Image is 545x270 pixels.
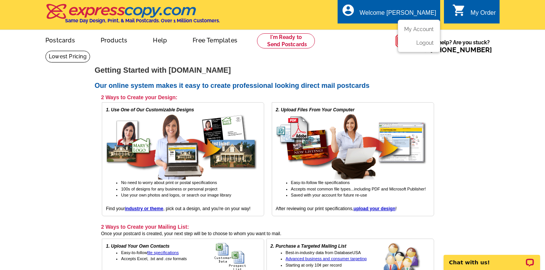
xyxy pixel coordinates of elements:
span: No need to worry about print or postal specifications [121,180,217,185]
span: Need help? Are you stuck? [417,39,496,54]
em: 2. Purchase a Targeted Mailing List [271,243,346,249]
i: shopping_cart [452,3,466,17]
em: 1. Upload Your Own Contacts [106,243,170,249]
span: Best-in-industry data from DatabaseUSA [286,250,361,255]
a: file specifications [147,250,179,255]
span: Saved with your account for future re-use [291,193,367,197]
a: Free Templates [181,31,249,48]
span: Accepts Excel, .txt and .csv formats [121,256,187,261]
em: 1. Use One of Our Customizable Designs [106,107,194,112]
img: help [395,30,417,52]
a: Help [141,31,179,48]
img: free online postcard designs [106,113,257,179]
a: shopping_cart My Order [452,8,496,18]
div: Welcome [PERSON_NAME] [360,9,436,20]
span: Call [417,46,492,54]
span: 100s of designs for any business or personal project [121,187,217,191]
div: My Order [470,9,496,20]
a: Logout [416,40,434,46]
span: After reviewing our print specifications, ! [276,206,397,211]
a: Same Day Design, Print, & Mail Postcards. Over 1 Million Customers. [45,9,220,23]
span: Find your , pick out a design, and you're on your way! [106,206,251,211]
h2: Our online system makes it easy to create professional looking direct mail postcards [95,82,450,90]
i: account_circle [341,3,355,17]
a: industry or theme [125,206,163,211]
h3: 2 Ways to Create your Design: [101,94,434,101]
a: Postcards [33,31,87,48]
span: Starting at only 10¢ per record [286,263,342,267]
a: upload your design [353,206,396,211]
span: Use your own photos and logos, or search our image library [121,193,231,197]
a: Products [89,31,140,48]
iframe: LiveChat chat widget [439,246,545,270]
a: Advanced business and consumer targeting [286,256,367,261]
a: My Account [404,26,434,32]
span: Easy-to-follow file specifications [291,180,350,185]
span: Accepts most common file types...including PDF and Microsoft Publisher! [291,187,426,191]
span: Easy-to-follow [121,250,179,255]
span: Once your postcard is created, your next step will be to choose to whom you want to mail. [101,231,281,236]
h1: Getting Started with [DOMAIN_NAME] [95,66,450,74]
img: upload your own design for free [276,113,427,179]
a: [PHONE_NUMBER] [430,46,492,54]
h3: 2 Ways to Create your Mailing List: [101,223,434,230]
h4: Same Day Design, Print, & Mail Postcards. Over 1 Million Customers. [65,18,220,23]
em: 2. Upload Files From Your Computer [276,107,355,112]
